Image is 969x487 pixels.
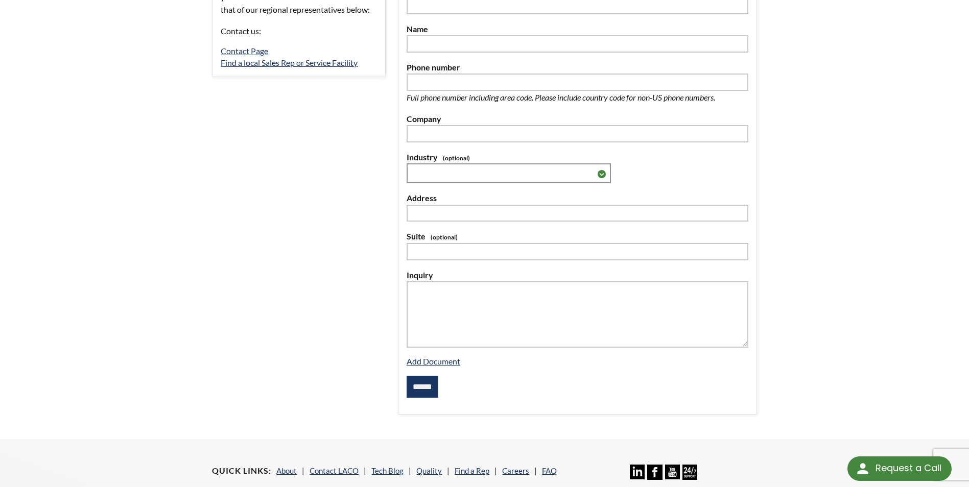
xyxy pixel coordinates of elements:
a: 24/7 Support [682,472,697,481]
img: round button [855,460,871,477]
a: Tech Blog [371,466,404,475]
label: Phone number [407,61,748,74]
a: Quality [416,466,442,475]
label: Suite [407,230,748,243]
p: Contact us: [221,25,376,38]
img: 24/7 Support Icon [682,465,697,479]
a: FAQ [542,466,557,475]
a: Contact Page [221,46,268,56]
label: Inquiry [407,269,748,282]
p: Full phone number including area code. Please include country code for non-US phone numbers. [407,91,748,104]
a: Contact LACO [310,466,359,475]
label: Company [407,112,748,126]
h4: Quick Links [212,466,271,476]
a: Careers [502,466,529,475]
label: Industry [407,151,748,164]
a: Find a Rep [455,466,489,475]
a: Find a local Sales Rep or Service Facility [221,58,358,67]
label: Address [407,191,748,205]
a: About [276,466,297,475]
label: Name [407,22,748,36]
div: Request a Call [876,456,941,480]
a: Add Document [407,356,460,366]
div: Request a Call [847,456,952,481]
